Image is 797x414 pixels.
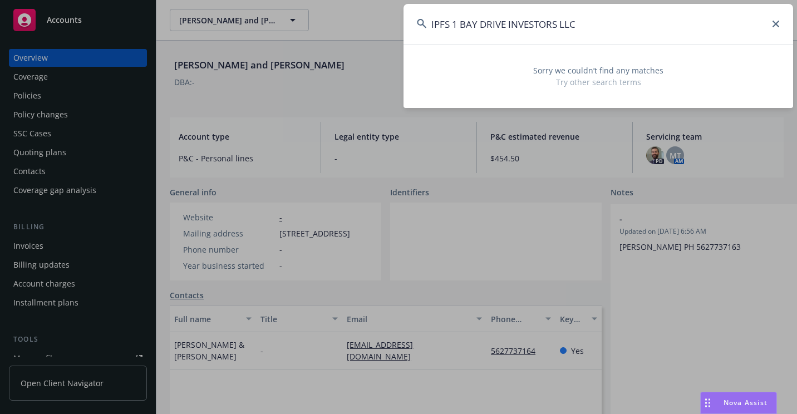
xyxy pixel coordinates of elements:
[700,392,777,414] button: Nova Assist
[701,392,715,413] div: Drag to move
[404,4,793,44] input: Search...
[724,398,768,407] span: Nova Assist
[417,76,780,88] span: Try other search terms
[417,65,780,76] span: Sorry we couldn’t find any matches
